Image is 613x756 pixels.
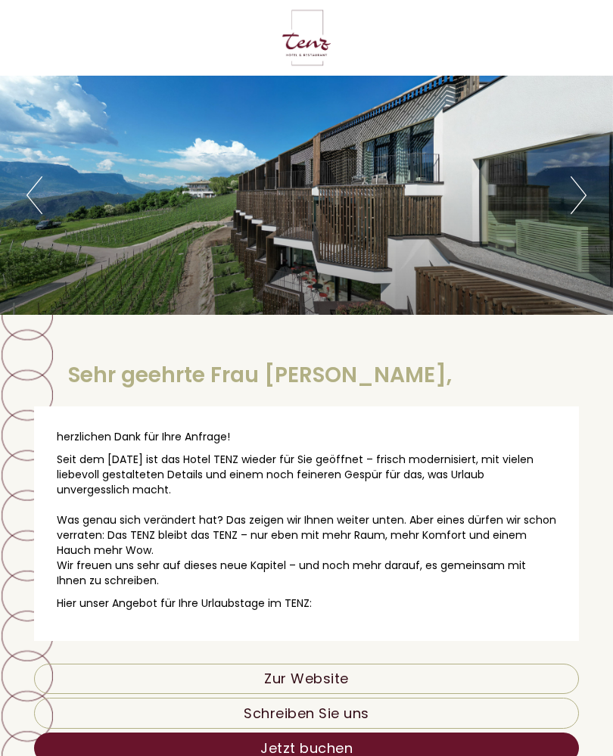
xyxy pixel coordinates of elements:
h1: Sehr geehrte Frau [PERSON_NAME], [68,364,452,387]
a: Zur Website [34,664,579,694]
p: Hier unser Angebot für Ihre Urlaubstage im TENZ: [57,596,556,611]
p: herzlichen Dank für Ihre Anfrage! [57,429,556,444]
button: Previous [26,176,42,214]
a: Schreiben Sie uns [34,698,579,729]
div: [DATE] [220,11,280,36]
small: 10:36 [23,76,263,87]
button: Senden [400,394,499,425]
div: Hotel Tenz [23,47,263,59]
button: Next [571,176,587,214]
div: Guten Tag, wie können wir Ihnen helfen? [11,44,270,90]
p: Seit dem [DATE] ist das Hotel TENZ wieder für Sie geöffnet – frisch modernisiert, mit vielen lieb... [57,452,556,588]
